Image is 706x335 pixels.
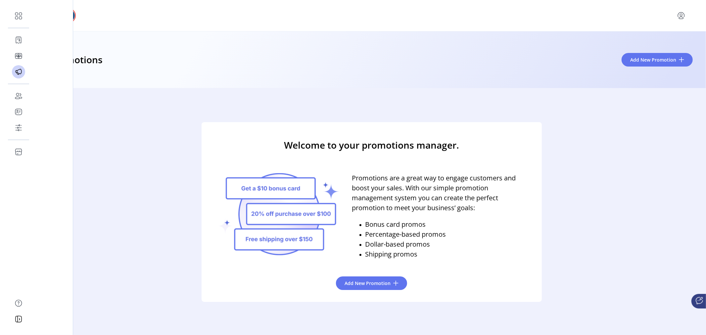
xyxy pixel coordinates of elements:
span: Add New Promotion [345,280,391,287]
button: menu [676,10,686,21]
p: Dollar-based promos [365,239,446,249]
p: Shipping promos [365,249,446,259]
p: Bonus card promos [365,219,446,229]
p: Promotions are a great way to engage customers and boost your sales. With our simple promotion ma... [352,173,526,213]
p: Percentage-based promos [365,229,446,239]
h3: Promotions [50,53,103,67]
button: Add New Promotion [336,276,407,290]
button: Add New Promotion [622,53,693,67]
span: Add New Promotion [630,56,676,63]
h3: Welcome to your promotions manager. [284,130,459,160]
